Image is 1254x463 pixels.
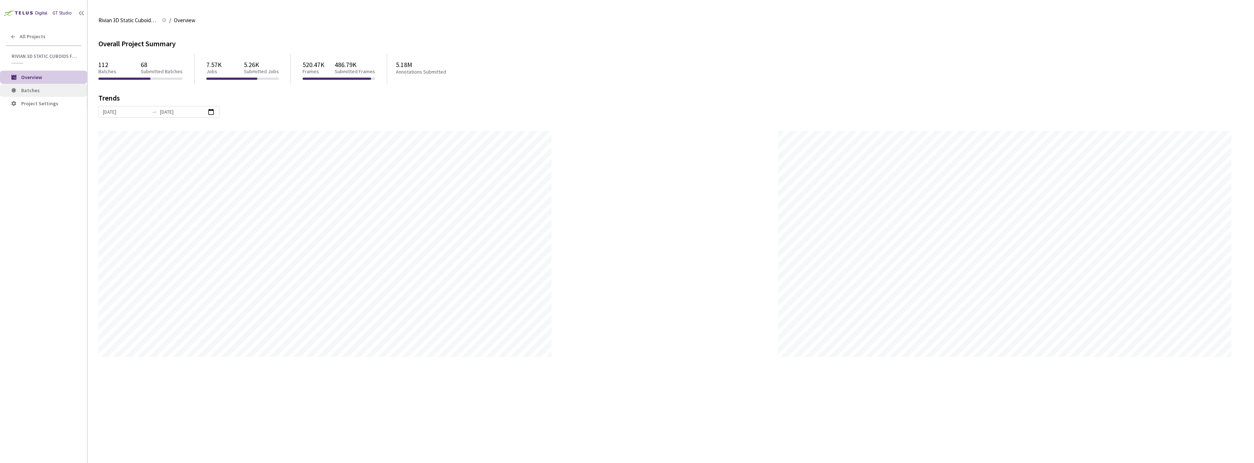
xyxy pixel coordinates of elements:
[21,87,40,94] span: Batches
[98,94,1233,106] div: Trends
[21,74,42,81] span: Overview
[52,9,72,17] div: GT Studio
[151,109,157,115] span: swap-right
[98,16,157,25] span: Rivian 3D Static Cuboids fixed[2024-25]
[103,108,148,116] input: Start date
[244,61,279,68] p: 5.26K
[160,108,206,116] input: End date
[303,68,324,75] p: Frames
[396,69,475,75] p: Annotations Submitted
[206,61,222,68] p: 7.57K
[206,68,222,75] p: Jobs
[151,109,157,115] span: to
[141,68,183,75] p: Submitted Batches
[98,38,1243,49] div: Overall Project Summary
[12,53,77,59] span: Rivian 3D Static Cuboids fixed[2024-25]
[303,61,324,68] p: 520.47K
[174,16,195,25] span: Overview
[335,68,375,75] p: Submitted Frames
[169,16,171,25] li: /
[98,68,116,75] p: Batches
[396,61,475,68] p: 5.18M
[335,61,375,68] p: 486.79K
[98,61,116,68] p: 112
[20,34,46,40] span: All Projects
[141,61,183,68] p: 68
[21,100,58,107] span: Project Settings
[244,68,279,75] p: Submitted Jobs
